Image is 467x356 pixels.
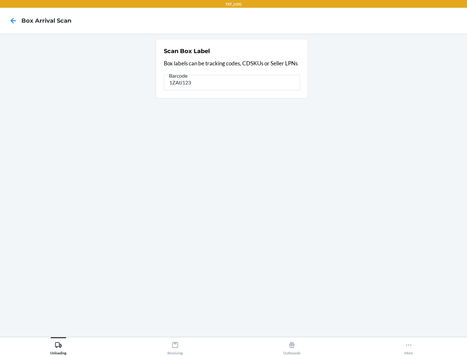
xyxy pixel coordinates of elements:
[225,1,242,7] p: TST_LOG
[283,339,301,355] div: Outbounds
[164,75,300,90] input: Barcode
[168,72,188,79] span: Barcode
[21,17,71,25] h4: Box Arrival Scan
[50,339,66,355] div: Unloading
[404,339,413,355] div: More
[164,59,300,68] p: Box labels can be tracking codes, CDSKUs or Seller LPNs
[164,47,210,55] h2: Scan Box Label
[350,337,467,355] button: More
[233,337,350,355] button: Outbounds
[167,339,183,355] div: Receiving
[117,337,233,355] button: Receiving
